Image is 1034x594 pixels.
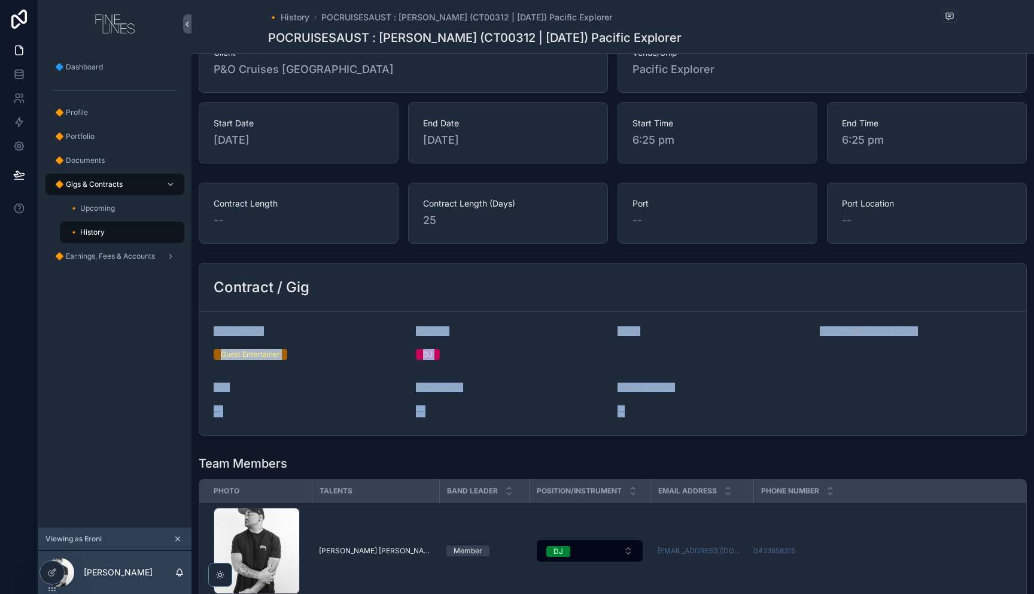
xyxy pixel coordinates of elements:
[632,132,802,148] span: 6:25 pm
[423,349,433,360] div: DJ
[416,383,461,392] span: Port Location
[199,455,287,472] h1: Team Members
[842,117,1012,129] span: End Time
[842,132,1012,148] span: 6:25 pm
[632,117,802,129] span: Start Time
[214,278,309,297] h2: Contract / Gig
[55,180,123,189] span: 🔶 Gigs & Contracts
[618,405,625,417] span: --
[554,546,563,557] div: DJ
[45,126,184,147] a: 🔶 Portfolio
[319,546,432,556] span: [PERSON_NAME] [PERSON_NAME]
[454,545,482,556] div: Member
[55,108,88,117] span: 🔶 Profile
[632,198,802,210] span: Port
[618,326,638,335] span: Genre
[69,228,105,237] span: 🔸 History
[214,212,223,229] span: --
[214,326,262,335] span: Contract Type
[423,117,593,129] span: End Date
[537,486,622,496] span: Position/Instrument
[214,198,384,210] span: Contract Length
[537,540,643,562] button: Select Button
[658,486,717,496] span: Email Address
[84,566,153,578] p: [PERSON_NAME]
[60,222,184,243] a: 🔸 History
[60,198,184,219] a: 🔸 Upcoming
[69,204,115,213] span: 🔸 Upcoming
[321,11,612,23] a: POCRUISESAUST : [PERSON_NAME] (CT00312 | [DATE]) Pacific Explorer
[820,326,916,335] span: Contract Members Required
[45,150,184,171] a: 🔶 Documents
[416,326,448,335] span: Category
[55,62,103,72] span: 🔷 Dashboard
[214,132,384,148] span: [DATE]
[423,212,593,229] span: 25
[658,546,746,556] a: [EMAIL_ADDRESS][DOMAIN_NAME]
[268,29,682,46] h1: POCRUISESAUST : [PERSON_NAME] (CT00312 | [DATE]) Pacific Explorer
[416,405,423,417] span: --
[423,132,593,148] span: [DATE]
[842,212,851,229] span: --
[214,61,394,78] span: P&O Cruises [GEOGRAPHIC_DATA]
[45,56,184,78] a: 🔷 Dashboard
[632,212,642,229] span: --
[55,156,105,165] span: 🔶 Documents
[214,383,228,392] span: Port
[45,102,184,123] a: 🔶 Profile
[214,486,239,496] span: Photo
[214,405,221,417] span: --
[268,11,309,23] a: 🔸 History
[618,383,673,392] span: Joining Location
[761,486,819,496] span: Phone Number
[546,545,570,557] button: Unselect DJ
[423,198,593,210] span: Contract Length (Days)
[320,486,352,496] span: Talents
[45,534,102,544] span: Viewing as Eroni
[447,486,498,496] span: Band Leader
[45,246,184,267] a: 🔶 Earnings, Fees & Accounts
[55,251,155,261] span: 🔶 Earnings, Fees & Accounts
[214,117,384,129] span: Start Date
[45,174,184,195] a: 🔶 Gigs & Contracts
[95,14,135,34] img: App logo
[632,61,714,78] span: Pacific Explorer
[38,48,191,283] div: scrollable content
[221,349,280,360] div: Guest Entertainer
[753,546,795,556] a: 0423858315
[842,198,1012,210] span: Port Location
[55,132,95,141] span: 🔶 Portfolio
